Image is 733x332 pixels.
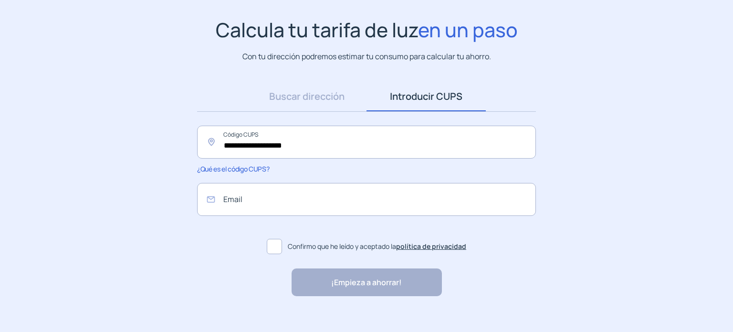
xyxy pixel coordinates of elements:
[418,16,518,43] span: en un paso
[366,82,486,111] a: Introducir CUPS
[247,82,366,111] a: Buscar dirección
[197,164,269,173] span: ¿Qué es el código CUPS?
[216,18,518,42] h1: Calcula tu tarifa de luz
[242,51,491,63] p: Con tu dirección podremos estimar tu consumo para calcular tu ahorro.
[288,241,466,252] span: Confirmo que he leído y aceptado la
[396,242,466,251] a: política de privacidad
